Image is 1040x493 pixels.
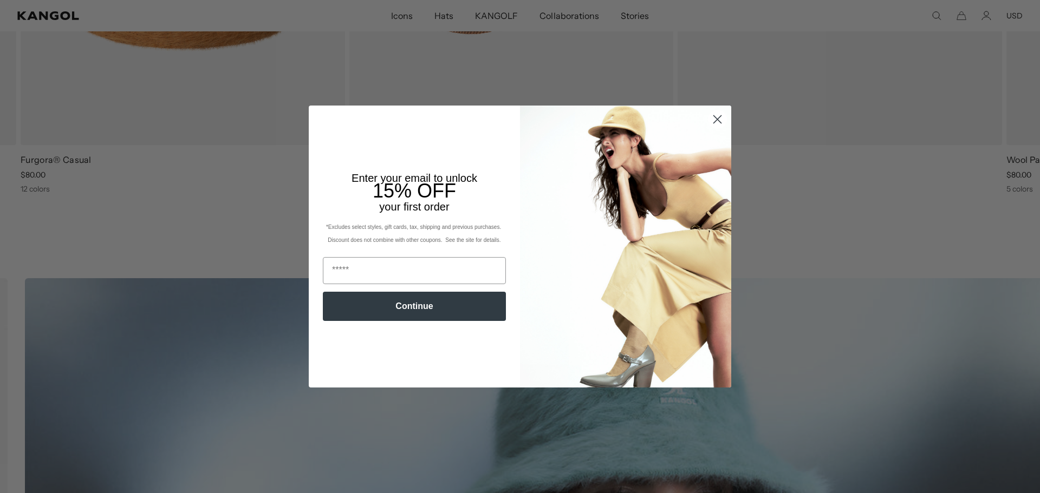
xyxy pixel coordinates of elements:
button: Continue [323,292,506,321]
img: 93be19ad-e773-4382-80b9-c9d740c9197f.jpeg [520,106,731,387]
span: 15% OFF [373,180,456,202]
input: Email [323,257,506,284]
span: Enter your email to unlock [352,172,477,184]
span: your first order [379,201,449,213]
span: *Excludes select styles, gift cards, tax, shipping and previous purchases. Discount does not comb... [326,224,503,243]
button: Close dialog [708,110,727,129]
